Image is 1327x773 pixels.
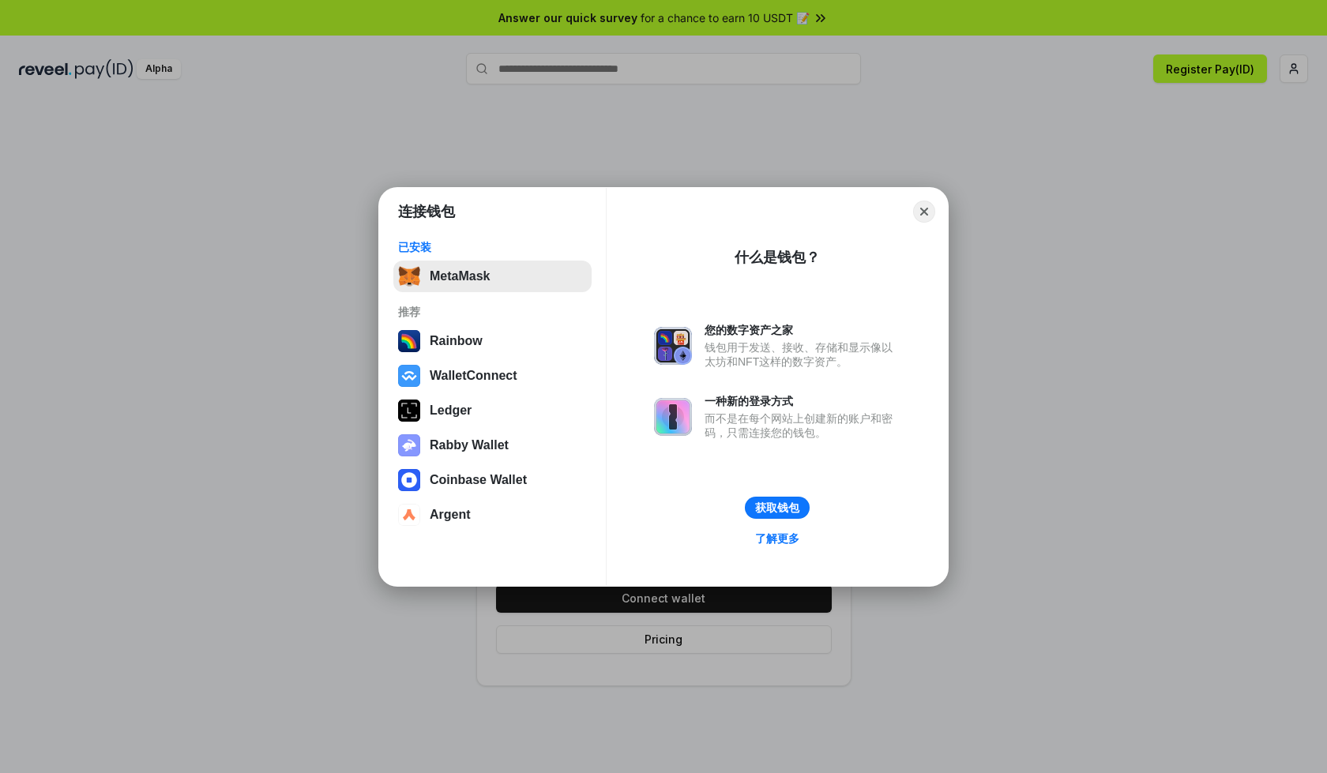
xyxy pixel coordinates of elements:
[430,473,527,487] div: Coinbase Wallet
[398,400,420,422] img: svg+xml,%3Csvg%20xmlns%3D%22http%3A%2F%2Fwww.w3.org%2F2000%2Fsvg%22%20width%3D%2228%22%20height%3...
[735,248,820,267] div: 什么是钱包？
[398,330,420,352] img: svg+xml,%3Csvg%20width%3D%22120%22%20height%3D%22120%22%20viewBox%3D%220%200%20120%20120%22%20fil...
[705,340,900,369] div: 钱包用于发送、接收、存储和显示像以太坊和NFT这样的数字资产。
[393,430,592,461] button: Rabby Wallet
[398,305,587,319] div: 推荐
[705,323,900,337] div: 您的数字资产之家
[430,508,471,522] div: Argent
[398,469,420,491] img: svg+xml,%3Csvg%20width%3D%2228%22%20height%3D%2228%22%20viewBox%3D%220%200%2028%2028%22%20fill%3D...
[654,398,692,436] img: svg+xml,%3Csvg%20xmlns%3D%22http%3A%2F%2Fwww.w3.org%2F2000%2Fsvg%22%20fill%3D%22none%22%20viewBox...
[755,531,799,546] div: 了解更多
[430,334,483,348] div: Rainbow
[398,265,420,287] img: svg+xml,%3Csvg%20fill%3D%22none%22%20height%3D%2233%22%20viewBox%3D%220%200%2035%2033%22%20width%...
[398,434,420,456] img: svg+xml,%3Csvg%20xmlns%3D%22http%3A%2F%2Fwww.w3.org%2F2000%2Fsvg%22%20fill%3D%22none%22%20viewBox...
[393,360,592,392] button: WalletConnect
[654,327,692,365] img: svg+xml,%3Csvg%20xmlns%3D%22http%3A%2F%2Fwww.w3.org%2F2000%2Fsvg%22%20fill%3D%22none%22%20viewBox...
[430,403,472,418] div: Ledger
[705,411,900,440] div: 而不是在每个网站上创建新的账户和密码，只需连接您的钱包。
[745,497,810,519] button: 获取钱包
[398,240,587,254] div: 已安装
[430,369,517,383] div: WalletConnect
[398,365,420,387] img: svg+xml,%3Csvg%20width%3D%2228%22%20height%3D%2228%22%20viewBox%3D%220%200%2028%2028%22%20fill%3D...
[393,464,592,496] button: Coinbase Wallet
[393,395,592,426] button: Ledger
[913,201,935,223] button: Close
[393,261,592,292] button: MetaMask
[398,202,455,221] h1: 连接钱包
[393,325,592,357] button: Rainbow
[398,504,420,526] img: svg+xml,%3Csvg%20width%3D%2228%22%20height%3D%2228%22%20viewBox%3D%220%200%2028%2028%22%20fill%3D...
[746,528,809,549] a: 了解更多
[393,499,592,531] button: Argent
[705,394,900,408] div: 一种新的登录方式
[430,438,509,452] div: Rabby Wallet
[430,269,490,283] div: MetaMask
[755,501,799,515] div: 获取钱包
